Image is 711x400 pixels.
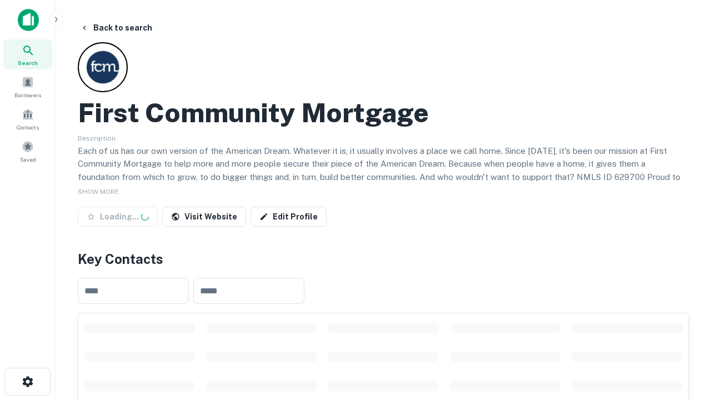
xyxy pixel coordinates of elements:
a: Visit Website [162,207,246,227]
a: Borrowers [3,72,52,102]
a: Search [3,39,52,69]
span: SHOW MORE [78,188,119,196]
span: Borrowers [14,91,41,99]
p: Each of us has our own version of the American Dream. Whatever it is, it usually involves a place... [78,144,689,197]
h2: First Community Mortgage [78,97,429,129]
button: Back to search [76,18,157,38]
iframe: Chat Widget [655,276,711,329]
span: Contacts [17,123,39,132]
span: Saved [20,155,36,164]
a: Edit Profile [251,207,327,227]
span: Search [18,58,38,67]
a: Contacts [3,104,52,134]
span: Description [78,134,116,142]
img: capitalize-icon.png [18,9,39,31]
a: Saved [3,136,52,166]
h4: Key Contacts [78,249,689,269]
